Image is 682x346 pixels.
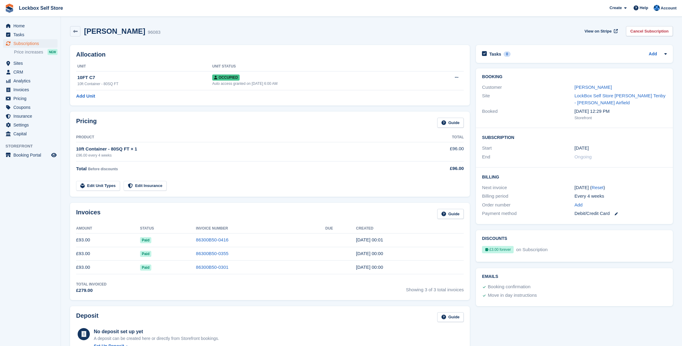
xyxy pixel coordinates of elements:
[356,251,383,256] time: 2025-08-15 23:00:59 UTC
[585,28,612,34] span: View on Stripe
[575,210,667,217] div: Debit/Credit Card
[77,81,212,87] div: 10ft Container - 80SQ FT
[325,224,356,234] th: Due
[356,265,383,270] time: 2025-07-18 23:00:56 UTC
[3,30,58,39] a: menu
[3,151,58,159] a: menu
[482,184,574,191] div: Next invoice
[13,22,50,30] span: Home
[76,261,140,274] td: £93.00
[94,328,219,335] div: No deposit set up yet
[13,103,50,112] span: Coupons
[76,247,140,261] td: £93.00
[488,292,537,299] div: Move in day instructions
[626,26,673,36] a: Cancel Subscription
[196,224,325,234] th: Invoice Number
[356,224,464,234] th: Created
[482,134,667,140] h2: Subscription
[212,81,423,86] div: Auto access granted on [DATE] 6:00 AM
[437,312,464,322] a: Guide
[76,233,140,247] td: £93.00
[575,85,612,90] a: [PERSON_NAME]
[13,59,50,67] span: Sites
[412,133,464,142] th: Total
[649,51,657,58] a: Add
[575,202,583,209] a: Add
[575,145,589,152] time: 2025-07-18 23:00:00 UTC
[412,142,464,161] td: £96.00
[76,62,212,71] th: Unit
[3,121,58,129] a: menu
[3,22,58,30] a: menu
[482,74,667,79] h2: Booking
[76,312,98,322] h2: Deposit
[76,93,95,100] a: Add Unit
[3,39,58,48] a: menu
[437,118,464,128] a: Guide
[13,39,50,48] span: Subscriptions
[3,77,58,85] a: menu
[13,130,50,138] span: Capital
[76,166,87,171] span: Total
[489,51,501,57] h2: Tasks
[140,237,151,243] span: Paid
[575,108,667,115] div: [DATE] 12:29 PM
[13,85,50,94] span: Invoices
[76,133,412,142] th: Product
[76,118,97,128] h2: Pricing
[140,251,151,257] span: Paid
[482,84,574,91] div: Customer
[13,77,50,85] span: Analytics
[5,143,61,149] span: Storefront
[88,167,118,171] span: Before discounts
[482,174,667,180] h2: Billing
[196,237,229,242] a: 86300B50-0416
[3,68,58,76] a: menu
[482,193,574,200] div: Billing period
[3,130,58,138] a: menu
[356,237,383,242] time: 2025-09-12 23:01:20 UTC
[412,165,464,172] div: £96.00
[77,74,212,81] div: 10FT C7
[661,5,677,11] span: Account
[437,209,464,219] a: Guide
[3,59,58,67] a: menu
[140,265,151,271] span: Paid
[592,185,603,190] a: Reset
[582,26,619,36] a: View on Stripe
[13,94,50,103] span: Pricing
[76,224,140,234] th: Amount
[94,335,219,342] p: A deposit can be created here or directly from Storefront bookings.
[482,246,514,253] div: £3.00 forever
[84,27,145,35] h2: [PERSON_NAME]
[13,30,50,39] span: Tasks
[76,287,107,294] div: £279.00
[14,49,58,55] a: Price increases NEW
[196,265,229,270] a: 86300B50-0301
[196,251,229,256] a: 86300B50-0355
[3,94,58,103] a: menu
[3,103,58,112] a: menu
[575,154,592,159] span: Ongoing
[482,145,574,152] div: Start
[654,5,660,11] img: Naomi Davies
[5,4,14,13] img: stora-icon-8386f47178a22dfd0bd8f6a31ec36ba5ce8667c1dd55bd0f319d3a0aa187defe.svg
[482,202,574,209] div: Order number
[76,153,412,158] div: £96.00 every 4 weeks
[76,282,107,287] div: Total Invoiced
[3,112,58,120] a: menu
[148,29,160,36] div: 96083
[504,51,511,57] div: 0
[16,3,65,13] a: Lockbox Self Store
[482,92,574,106] div: Site
[482,210,574,217] div: Payment method
[76,146,412,153] div: 10ft Container - 80SQ FT × 1
[50,151,58,159] a: Preview store
[13,112,50,120] span: Insurance
[482,108,574,121] div: Booked
[482,154,574,161] div: End
[13,121,50,129] span: Settings
[212,74,240,81] span: Occupied
[76,51,464,58] h2: Allocation
[14,49,43,55] span: Price increases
